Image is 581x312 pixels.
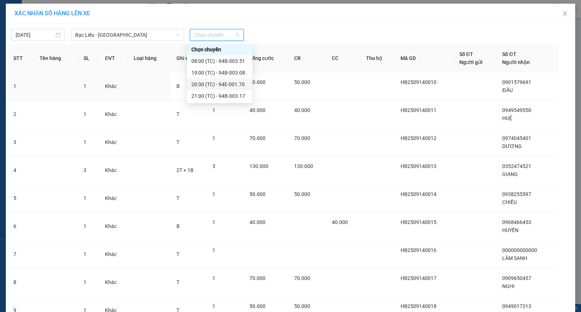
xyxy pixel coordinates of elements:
[502,171,518,177] span: GIANG
[8,100,34,128] td: 2
[502,247,537,253] span: 000000000000
[84,111,86,117] span: 1
[8,128,34,156] td: 3
[191,80,248,88] div: 20:30 (TC) - 94E-001.70
[244,44,288,72] th: Tổng cước
[502,59,530,65] span: Người nhận
[502,135,531,141] span: 0974045401
[502,51,516,57] span: Số ĐT
[401,303,436,309] span: HB2509140018
[401,247,436,253] span: HB2509140016
[294,275,310,281] span: 70.000
[187,44,252,55] div: Chọn chuyến
[8,184,34,212] td: 5
[99,184,128,212] td: Khác
[249,219,265,225] span: 40.000
[16,31,54,39] input: 14/09/2025
[502,107,531,113] span: 0949549550
[176,139,179,145] span: T
[84,251,86,257] span: 1
[401,219,436,225] span: HB2509140015
[401,163,436,169] span: HB2509140013
[212,163,215,169] span: 3
[502,219,531,225] span: 0968466453
[176,223,180,229] span: B
[191,69,248,77] div: 19:00 (TC) - 94B-003.08
[8,268,34,296] td: 8
[294,163,313,169] span: 130.000
[99,240,128,268] td: Khác
[502,303,531,309] span: 0949017313
[191,45,248,53] div: Chọn chuyến
[171,44,207,72] th: Ghi chú
[294,191,310,197] span: 50.000
[502,115,512,121] span: HUỆ
[99,44,128,72] th: ĐVT
[249,163,268,169] span: 130.000
[8,212,34,240] td: 6
[176,167,194,173] span: 2T + 1B
[360,44,395,72] th: Thu hộ
[75,29,180,40] span: Bạc Liêu - Sài Gòn
[502,79,531,85] span: 0901579691
[8,44,34,72] th: STT
[502,255,527,261] span: LÂM SANH
[502,163,531,169] span: 0352474521
[84,279,86,285] span: 1
[176,279,179,285] span: T
[15,10,90,17] span: XÁC NHẬN SỐ HÀNG LÊN XE
[212,191,215,197] span: 1
[176,251,179,257] span: T
[8,240,34,268] td: 7
[99,268,128,296] td: Khác
[502,227,519,233] span: HUYỀN
[84,195,86,201] span: 1
[294,79,310,85] span: 50.000
[99,156,128,184] td: Khác
[502,143,522,149] span: DƯƠNG
[8,156,34,184] td: 4
[502,283,515,289] span: NGHI
[502,87,512,93] span: ĐẤU
[401,191,436,197] span: HB2509140014
[212,135,215,141] span: 1
[176,33,180,37] span: down
[84,83,86,89] span: 1
[84,139,86,145] span: 1
[294,107,310,113] span: 40.000
[78,44,99,72] th: SL
[249,79,265,85] span: 50.000
[8,72,34,100] td: 1
[459,51,473,57] span: Số ĐT
[99,128,128,156] td: Khác
[176,83,180,89] span: B
[99,212,128,240] td: Khác
[212,303,215,309] span: 1
[288,44,326,72] th: CR
[84,223,86,229] span: 1
[212,219,215,225] span: 1
[562,11,568,16] span: close
[502,275,531,281] span: 0909650457
[212,275,215,281] span: 1
[194,29,239,40] span: Chọn chuyến
[459,59,483,65] span: Người gửi
[395,44,454,72] th: Mã GD
[401,107,436,113] span: HB2509140011
[191,57,248,65] div: 08:00 (TC) - 94B-003.51
[326,44,360,72] th: CC
[212,247,215,253] span: 1
[99,100,128,128] td: Khác
[249,191,265,197] span: 50.000
[99,72,128,100] td: Khác
[191,92,248,100] div: 21:00 (TC) - 94B-003.17
[84,167,86,173] span: 3
[34,44,78,72] th: Tên hàng
[294,303,310,309] span: 50.000
[294,135,310,141] span: 70.000
[176,195,179,201] span: T
[128,44,170,72] th: Loại hàng
[332,219,348,225] span: 40.000
[249,135,265,141] span: 70.000
[249,107,265,113] span: 40.000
